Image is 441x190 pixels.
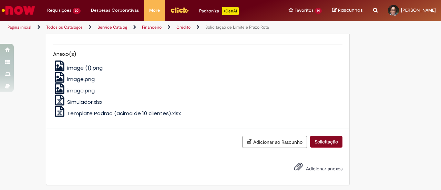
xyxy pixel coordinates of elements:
[53,87,95,94] a: image.png
[5,21,289,34] ul: Trilhas de página
[292,160,305,176] button: Adicionar anexos
[67,87,95,94] span: image.png
[205,24,269,30] a: Solicitação de Limite e Prazo Rota
[67,76,95,83] span: image.png
[401,7,436,13] span: [PERSON_NAME]
[222,7,239,15] p: +GenAi
[149,7,160,14] span: More
[170,5,189,15] img: click_logo_yellow_360x200.png
[142,24,162,30] a: Financeiro
[306,166,342,172] span: Adicionar anexos
[67,110,181,117] span: Template Padrão (acima de 10 clientes).xlsx
[53,64,103,71] a: image (1).png
[199,7,239,15] div: Padroniza
[332,7,363,14] a: Rascunhos
[8,24,31,30] a: Página inicial
[46,24,83,30] a: Todos os Catálogos
[47,7,71,14] span: Requisições
[53,98,103,106] a: Simulador.xlsx
[1,3,36,17] img: ServiceNow
[295,7,314,14] span: Favoritos
[73,8,81,14] span: 30
[338,7,363,13] span: Rascunhos
[310,136,342,148] button: Solicitação
[98,24,127,30] a: Service Catalog
[91,7,139,14] span: Despesas Corporativas
[315,8,322,14] span: 14
[53,110,181,117] a: Template Padrão (acima de 10 clientes).xlsx
[53,76,95,83] a: image.png
[176,24,191,30] a: Crédito
[53,51,342,57] h5: Anexo(s)
[242,136,307,148] button: Adicionar ao Rascunho
[67,98,102,106] span: Simulador.xlsx
[67,64,103,71] span: image (1).png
